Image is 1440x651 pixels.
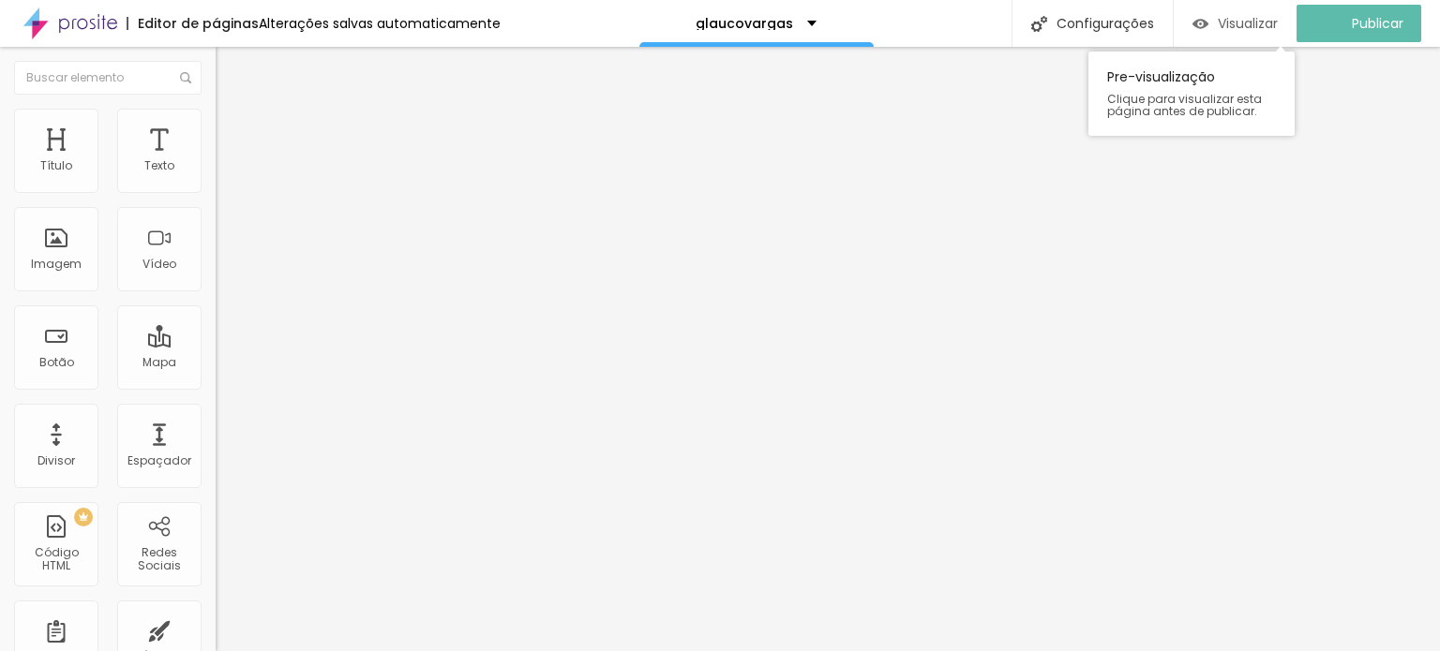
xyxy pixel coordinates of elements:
p: glaucovargas [696,17,793,30]
img: view-1.svg [1192,16,1208,32]
input: Buscar elemento [14,61,202,95]
div: Código HTML [19,546,93,573]
span: Publicar [1352,16,1403,31]
span: Clique para visualizar esta página antes de publicar. [1107,93,1276,117]
div: Redes Sociais [122,546,196,573]
div: Imagem [31,258,82,271]
div: Divisor [37,454,75,467]
button: Visualizar [1174,5,1297,42]
div: Mapa [142,356,176,369]
span: Visualizar [1218,16,1278,31]
div: Título [40,159,72,172]
div: Pre-visualização [1088,52,1295,136]
div: Espaçador [127,454,191,467]
img: Icone [1031,16,1047,32]
iframe: Editor [216,47,1440,651]
div: Vídeo [142,258,176,271]
div: Texto [144,159,174,172]
img: Icone [180,72,191,83]
button: Publicar [1297,5,1421,42]
div: Editor de páginas [127,17,259,30]
div: Alterações salvas automaticamente [259,17,501,30]
div: Botão [39,356,74,369]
